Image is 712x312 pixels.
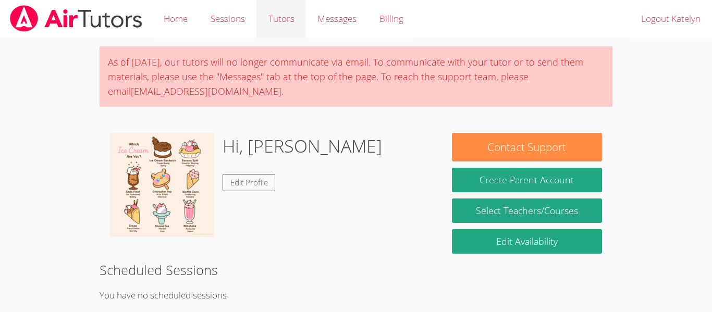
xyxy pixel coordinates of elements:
button: Create Parent Account [452,168,602,192]
a: Edit Profile [223,174,276,191]
p: You have no scheduled sessions [100,288,612,303]
img: tumblr_9ec312826fb1bdecdb98172d8002d8ed_95fd7941_1280.gif [110,133,214,237]
h1: Hi, [PERSON_NAME] [223,133,382,159]
button: Contact Support [452,133,602,161]
img: airtutors_banner-c4298cdbf04f3fff15de1276eac7730deb9818008684d7c2e4769d2f7ddbe033.png [9,5,143,32]
a: Select Teachers/Courses [452,198,602,223]
span: Messages [317,13,357,24]
div: As of [DATE], our tutors will no longer communicate via email. To communicate with your tutor or ... [100,46,612,107]
a: Edit Availability [452,229,602,254]
h2: Scheduled Sessions [100,260,612,280]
